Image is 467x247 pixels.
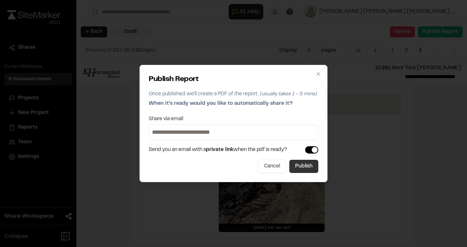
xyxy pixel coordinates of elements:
span: Send you an email with a when the pdf is ready? [149,146,287,154]
button: Cancel [258,160,286,173]
span: private link [206,148,233,152]
button: Publish [289,160,318,173]
p: Once published we'll create a PDF of the report. [149,90,318,98]
span: When it's ready would you like to automatically share it? [149,102,293,106]
label: Share via email [149,117,183,122]
h2: Publish Report [149,74,318,85]
span: (usually takes 1 - 5 mins) [260,92,317,96]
